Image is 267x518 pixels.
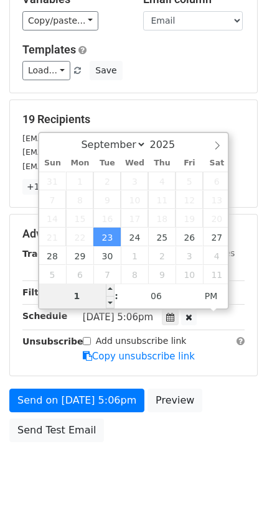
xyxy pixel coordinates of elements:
[203,209,230,228] span: September 20, 2025
[22,43,76,56] a: Templates
[148,389,202,412] a: Preview
[203,246,230,265] span: October 4, 2025
[22,162,161,171] small: [EMAIL_ADDRESS][DOMAIN_NAME]
[22,227,245,241] h5: Advanced
[176,228,203,246] span: September 26, 2025
[93,172,121,190] span: September 2, 2025
[93,190,121,209] span: September 9, 2025
[39,159,67,167] span: Sun
[66,265,93,284] span: October 6, 2025
[121,190,148,209] span: September 10, 2025
[203,190,230,209] span: September 13, 2025
[148,265,176,284] span: October 9, 2025
[93,209,121,228] span: September 16, 2025
[66,228,93,246] span: September 22, 2025
[9,419,104,442] a: Send Test Email
[176,159,203,167] span: Fri
[118,284,194,308] input: Minute
[146,139,191,150] input: Year
[205,458,267,518] iframe: Chat Widget
[176,209,203,228] span: September 19, 2025
[83,351,195,362] a: Copy unsubscribe link
[203,172,230,190] span: September 6, 2025
[176,246,203,265] span: October 3, 2025
[148,228,176,246] span: September 25, 2025
[176,190,203,209] span: September 12, 2025
[121,265,148,284] span: October 8, 2025
[121,228,148,246] span: September 24, 2025
[66,190,93,209] span: September 8, 2025
[148,172,176,190] span: September 4, 2025
[22,179,75,195] a: +16 more
[22,147,161,157] small: [EMAIL_ADDRESS][DOMAIN_NAME]
[39,228,67,246] span: September 21, 2025
[39,284,115,308] input: Hour
[39,190,67,209] span: September 7, 2025
[176,172,203,190] span: September 5, 2025
[93,265,121,284] span: October 7, 2025
[22,287,54,297] strong: Filters
[93,246,121,265] span: September 30, 2025
[148,159,176,167] span: Thu
[96,335,187,348] label: Add unsubscribe link
[22,134,161,143] small: [EMAIL_ADDRESS][DOMAIN_NAME]
[39,246,67,265] span: September 28, 2025
[66,209,93,228] span: September 15, 2025
[205,458,267,518] div: 聊天小组件
[121,209,148,228] span: September 17, 2025
[93,159,121,167] span: Tue
[203,159,230,167] span: Sat
[22,113,245,126] h5: 19 Recipients
[148,190,176,209] span: September 11, 2025
[22,11,98,30] a: Copy/paste...
[39,209,67,228] span: September 14, 2025
[66,172,93,190] span: September 1, 2025
[9,389,144,412] a: Send on [DATE] 5:06pm
[121,172,148,190] span: September 3, 2025
[115,284,118,308] span: :
[176,265,203,284] span: October 10, 2025
[121,159,148,167] span: Wed
[203,265,230,284] span: October 11, 2025
[66,159,93,167] span: Mon
[22,61,70,80] a: Load...
[66,246,93,265] span: September 29, 2025
[83,312,153,323] span: [DATE] 5:06pm
[148,246,176,265] span: October 2, 2025
[39,172,67,190] span: August 31, 2025
[148,209,176,228] span: September 18, 2025
[22,311,67,321] strong: Schedule
[93,228,121,246] span: September 23, 2025
[39,265,67,284] span: October 5, 2025
[22,336,83,346] strong: Unsubscribe
[203,228,230,246] span: September 27, 2025
[194,284,228,308] span: Click to toggle
[121,246,148,265] span: October 1, 2025
[90,61,122,80] button: Save
[22,249,64,259] strong: Tracking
